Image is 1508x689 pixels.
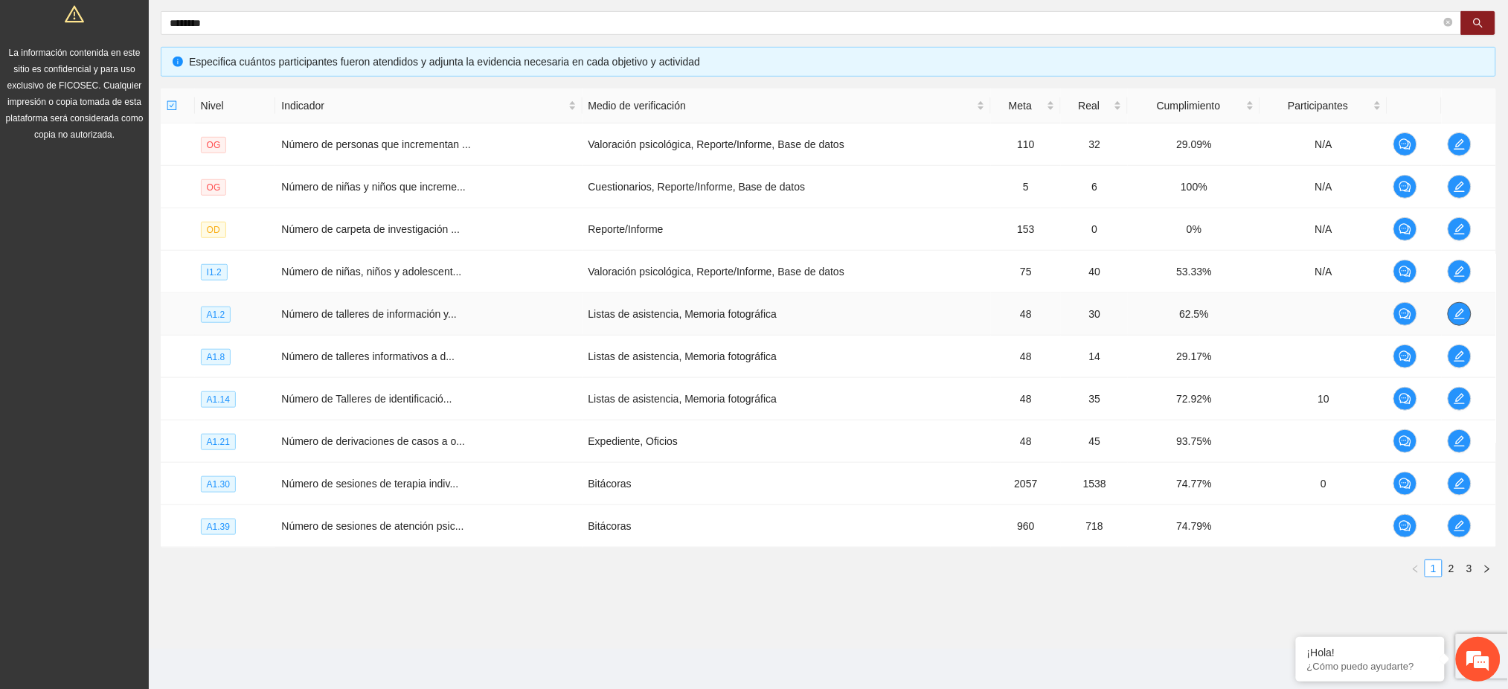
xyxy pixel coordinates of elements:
[991,251,1062,293] td: 75
[1393,302,1417,326] button: comment
[1260,378,1387,420] td: 10
[1473,18,1483,30] span: search
[1067,97,1111,114] span: Real
[281,478,458,490] span: Número de sesiones de terapia indiv...
[1461,560,1477,577] a: 3
[1128,505,1260,548] td: 74.79%
[1061,166,1128,208] td: 6
[1411,565,1420,574] span: left
[991,505,1062,548] td: 960
[991,378,1062,420] td: 48
[1448,132,1472,156] button: edit
[1393,175,1417,199] button: comment
[991,463,1062,505] td: 2057
[1307,647,1434,658] div: ¡Hola!
[1444,18,1453,27] span: close-circle
[1128,293,1260,336] td: 62.5%
[1128,89,1260,124] th: Cumplimiento
[991,336,1062,378] td: 48
[1128,463,1260,505] td: 74.77%
[201,307,231,323] span: A1.2
[1061,89,1128,124] th: Real
[281,181,465,193] span: Número de niñas y niños que increme...
[281,435,465,447] span: Número de derivaciones de casos a o...
[1061,251,1128,293] td: 40
[195,89,276,124] th: Nivel
[1393,514,1417,538] button: comment
[1448,344,1472,368] button: edit
[65,4,84,24] span: warning
[1443,560,1460,577] li: 2
[1443,560,1460,577] a: 2
[1448,514,1472,538] button: edit
[1266,97,1370,114] span: Participantes
[281,138,470,150] span: Número de personas que incrementan ...
[1478,560,1496,577] button: right
[991,166,1062,208] td: 5
[583,463,991,505] td: Bitácoras
[1393,260,1417,283] button: comment
[1061,378,1128,420] td: 35
[991,293,1062,336] td: 48
[1448,175,1472,199] button: edit
[1061,420,1128,463] td: 45
[991,420,1062,463] td: 48
[6,48,144,140] span: La información contenida en este sitio es confidencial y para uso exclusivo de FICOSEC. Cualquier...
[1128,251,1260,293] td: 53.33%
[1425,560,1443,577] li: 1
[583,293,991,336] td: Listas de asistencia, Memoria fotográfica
[86,199,205,349] span: Estamos en línea.
[201,391,236,408] span: A1.14
[1448,350,1471,362] span: edit
[1448,472,1472,496] button: edit
[583,89,991,124] th: Medio de verificación
[173,57,183,67] span: info-circle
[1061,463,1128,505] td: 1538
[583,378,991,420] td: Listas de asistencia, Memoria fotográfica
[201,264,228,281] span: I1.2
[1260,208,1387,251] td: N/A
[1260,463,1387,505] td: 0
[1061,208,1128,251] td: 0
[1448,435,1471,447] span: edit
[167,100,177,111] span: check-square
[1407,560,1425,577] li: Previous Page
[1128,166,1260,208] td: 100%
[1260,124,1387,166] td: N/A
[1393,344,1417,368] button: comment
[1307,661,1434,672] p: ¿Cómo puedo ayudarte?
[583,420,991,463] td: Expediente, Oficios
[77,76,250,95] div: Chatee con nosotros ahora
[201,476,236,493] span: A1.30
[1448,520,1471,532] span: edit
[588,97,974,114] span: Medio de verificación
[1448,138,1471,150] span: edit
[189,54,1484,70] div: Especifica cuántos participantes fueron atendidos y adjunta la evidencia necesaria en cada objeti...
[281,97,565,114] span: Indicador
[1448,387,1472,411] button: edit
[1393,132,1417,156] button: comment
[1134,97,1243,114] span: Cumplimiento
[275,89,582,124] th: Indicador
[281,520,463,532] span: Número de sesiones de atención psic...
[1393,472,1417,496] button: comment
[1260,251,1387,293] td: N/A
[281,308,457,320] span: Número de talleres de información y...
[1393,429,1417,453] button: comment
[201,222,226,238] span: OD
[991,89,1062,124] th: Meta
[1448,478,1471,490] span: edit
[281,266,461,278] span: Número de niñas, niños y adolescent...
[1061,124,1128,166] td: 32
[991,124,1062,166] td: 110
[1393,387,1417,411] button: comment
[281,393,452,405] span: Número de Talleres de identificació...
[1448,429,1472,453] button: edit
[1128,208,1260,251] td: 0%
[1448,181,1471,193] span: edit
[7,406,283,458] textarea: Escriba su mensaje y pulse “Intro”
[1061,336,1128,378] td: 14
[1425,560,1442,577] a: 1
[201,179,227,196] span: OG
[1061,293,1128,336] td: 30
